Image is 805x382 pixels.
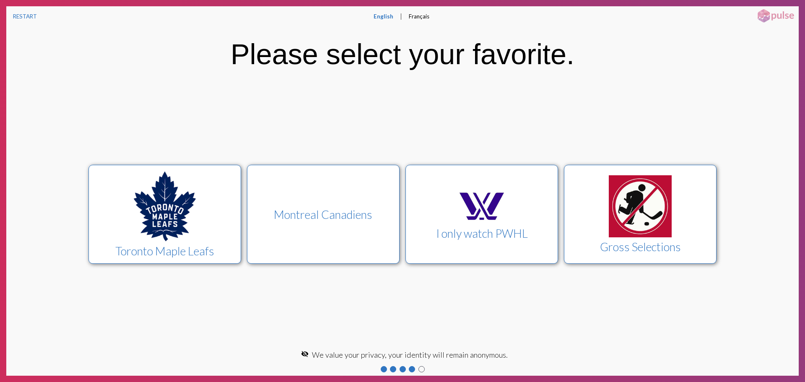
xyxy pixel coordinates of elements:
[133,171,196,242] img: Toronto Maple Leafs
[609,175,672,237] img: Gross Selections
[413,226,550,240] div: I only watch PWHL
[96,244,233,258] div: Toronto Maple Leafs
[312,350,508,359] span: We value your privacy, your identity will remain anonymous.
[301,350,309,358] mat-icon: visibility_off
[564,165,717,264] button: Gross SelectionsGross Selections
[402,6,436,26] button: Français
[6,6,44,26] button: RESTART
[255,208,392,221] div: Montreal Canadiens
[247,165,400,264] button: Montreal Canadiens
[231,38,574,70] div: Please select your favorite.
[405,165,558,264] button: I only watch PWHLI only watch PWHL
[755,8,797,23] img: pulsehorizontalsmall.png
[88,165,241,264] button: Toronto Maple LeafsToronto Maple Leafs
[450,189,513,224] img: I only watch PWHL
[367,6,400,26] button: English
[572,240,709,254] div: Gross Selections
